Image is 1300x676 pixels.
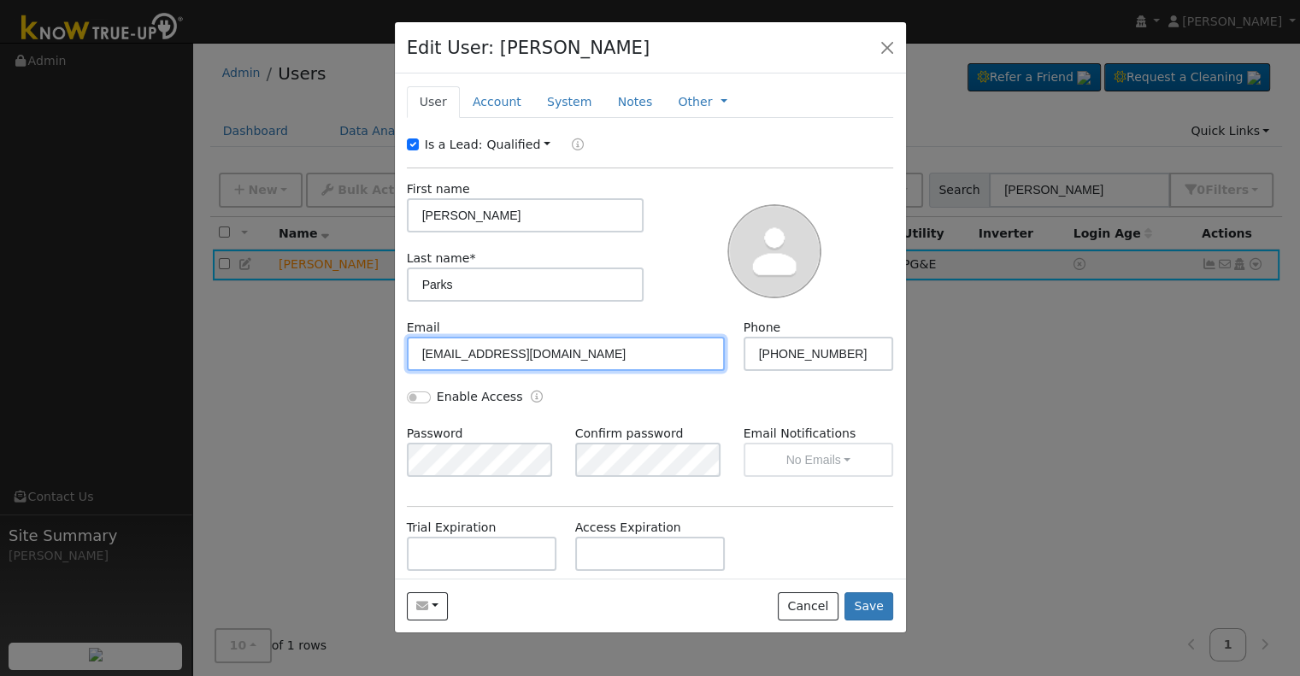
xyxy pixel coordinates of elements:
[531,388,543,408] a: Enable Access
[407,319,440,337] label: Email
[486,138,550,151] a: Qualified
[407,138,419,150] input: Is a Lead:
[604,86,665,118] a: Notes
[469,251,475,265] span: Required
[575,519,681,537] label: Access Expiration
[678,93,712,111] a: Other
[407,250,476,267] label: Last name
[778,592,838,621] button: Cancel
[407,86,460,118] a: User
[407,592,449,621] button: gfmknora@sbcglobal.net
[844,592,894,621] button: Save
[407,34,650,62] h4: Edit User: [PERSON_NAME]
[744,425,894,443] label: Email Notifications
[407,425,463,443] label: Password
[407,519,497,537] label: Trial Expiration
[559,136,584,156] a: Lead
[534,86,605,118] a: System
[425,136,483,154] label: Is a Lead:
[460,86,534,118] a: Account
[407,180,470,198] label: First name
[437,388,523,406] label: Enable Access
[744,319,781,337] label: Phone
[575,425,684,443] label: Confirm password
